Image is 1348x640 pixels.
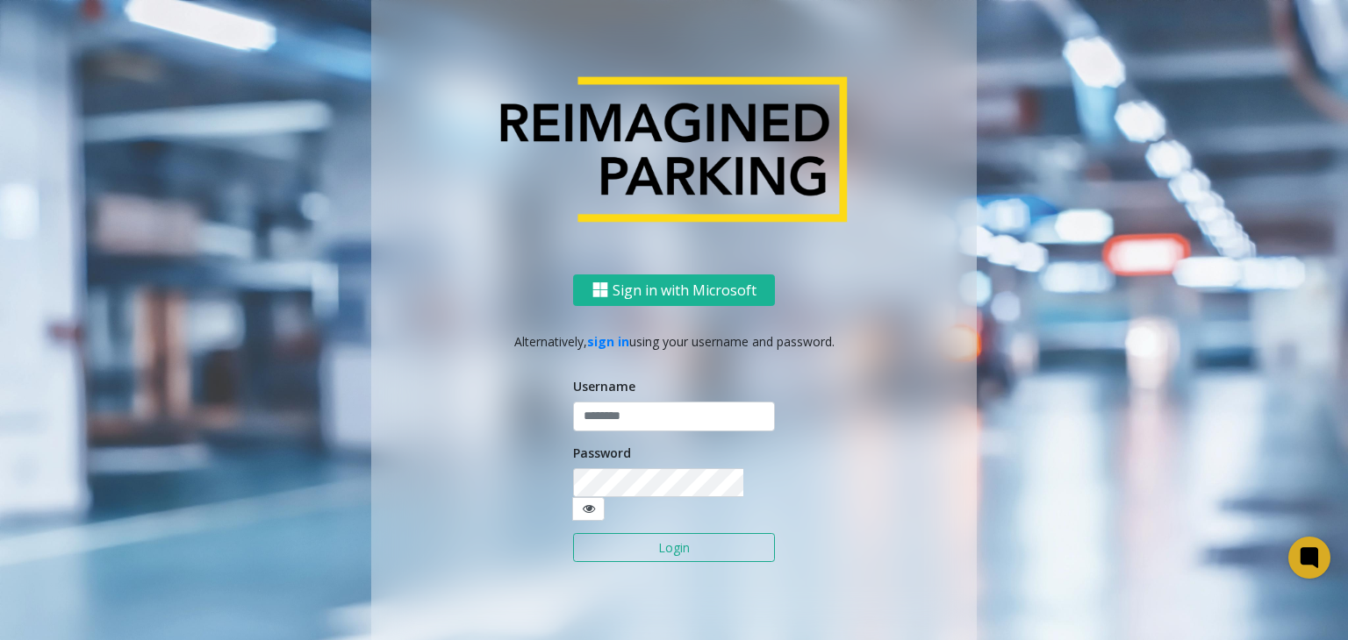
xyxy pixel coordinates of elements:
label: Password [573,444,631,462]
button: Login [573,533,775,563]
button: Sign in with Microsoft [573,274,775,307]
p: Alternatively, using your username and password. [389,332,959,351]
a: sign in [587,333,629,350]
label: Username [573,377,635,395]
